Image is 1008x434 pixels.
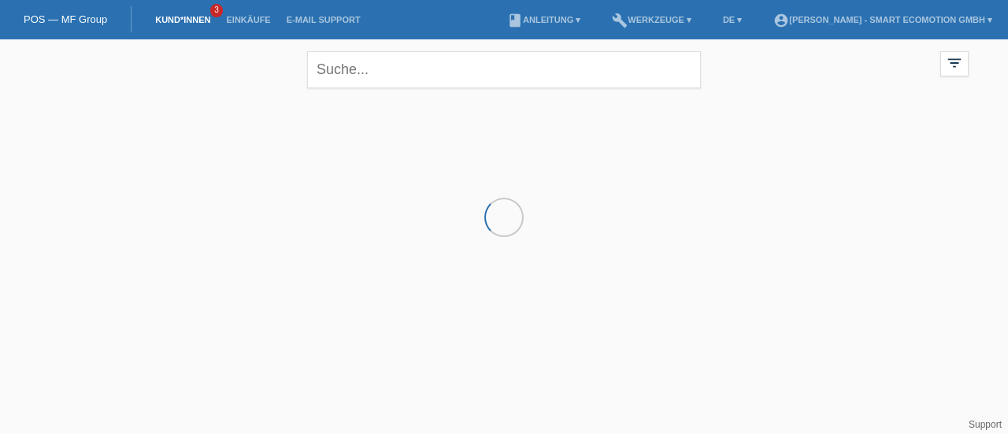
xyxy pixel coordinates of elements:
i: filter_list [946,54,963,72]
a: POS — MF Group [24,13,107,25]
i: account_circle [773,13,789,28]
a: Support [969,419,1002,430]
i: book [507,13,523,28]
a: E-Mail Support [279,15,369,24]
a: Einkäufe [218,15,278,24]
input: Suche... [307,51,701,88]
a: account_circle[PERSON_NAME] - Smart Ecomotion GmbH ▾ [765,15,1000,24]
span: 3 [210,4,223,17]
a: Kund*innen [147,15,218,24]
i: build [612,13,628,28]
a: bookAnleitung ▾ [499,15,588,24]
a: buildWerkzeuge ▾ [604,15,699,24]
a: DE ▾ [715,15,750,24]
